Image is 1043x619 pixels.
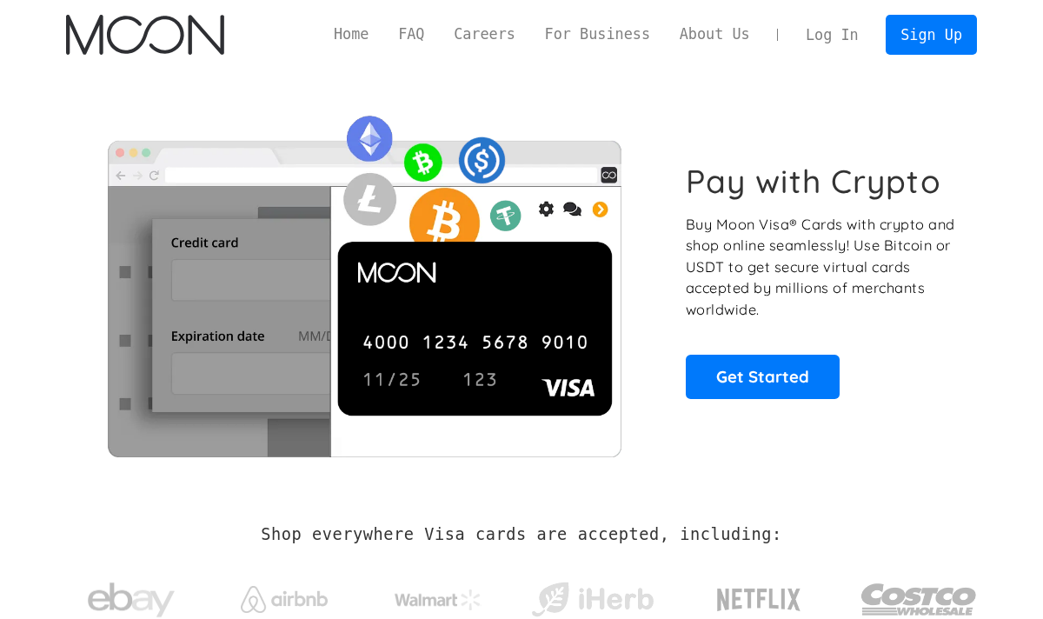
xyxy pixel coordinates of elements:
a: Home [319,23,383,45]
a: Get Started [686,355,840,398]
h1: Pay with Crypto [686,162,941,201]
a: For Business [530,23,665,45]
p: Buy Moon Visa® Cards with crypto and shop online seamlessly! Use Bitcoin or USDT to get secure vi... [686,214,958,321]
img: Walmart [395,589,482,610]
a: Sign Up [886,15,976,54]
img: Airbnb [241,586,328,613]
img: Moon Logo [66,15,223,55]
a: Walmart [374,572,503,619]
img: Moon Cards let you spend your crypto anywhere Visa is accepted. [66,103,661,456]
a: FAQ [383,23,439,45]
a: Careers [439,23,529,45]
a: About Us [665,23,765,45]
a: Log In [791,16,873,54]
h2: Shop everywhere Visa cards are accepted, including: [261,525,781,544]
